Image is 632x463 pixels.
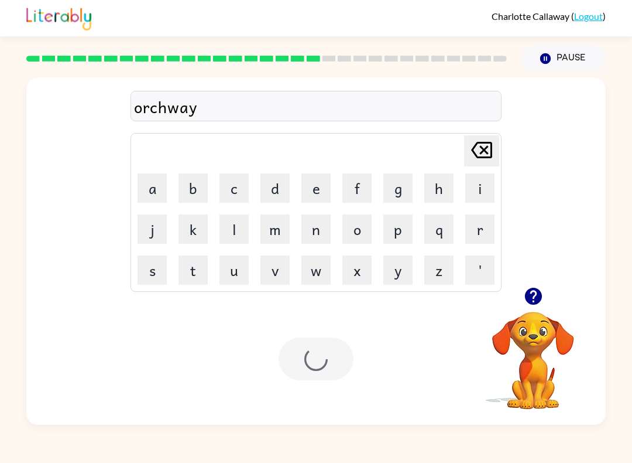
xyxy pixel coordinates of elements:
[383,173,413,203] button: g
[178,256,208,285] button: t
[342,215,372,244] button: o
[465,173,494,203] button: i
[424,256,454,285] button: z
[138,215,167,244] button: j
[492,11,606,22] div: ( )
[342,256,372,285] button: x
[574,11,603,22] a: Logout
[465,256,494,285] button: '
[301,173,331,203] button: e
[475,294,592,411] video: Your browser must support playing .mp4 files to use Literably. Please try using another browser.
[342,173,372,203] button: f
[383,215,413,244] button: p
[301,215,331,244] button: n
[424,215,454,244] button: q
[465,215,494,244] button: r
[301,256,331,285] button: w
[178,173,208,203] button: b
[178,215,208,244] button: k
[521,45,606,72] button: Pause
[424,173,454,203] button: h
[383,256,413,285] button: y
[219,256,249,285] button: u
[260,215,290,244] button: m
[492,11,571,22] span: Charlotte Callaway
[138,173,167,203] button: a
[260,173,290,203] button: d
[26,5,91,30] img: Literably
[138,256,167,285] button: s
[219,173,249,203] button: c
[134,94,498,119] div: orchway
[260,256,290,285] button: v
[219,215,249,244] button: l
